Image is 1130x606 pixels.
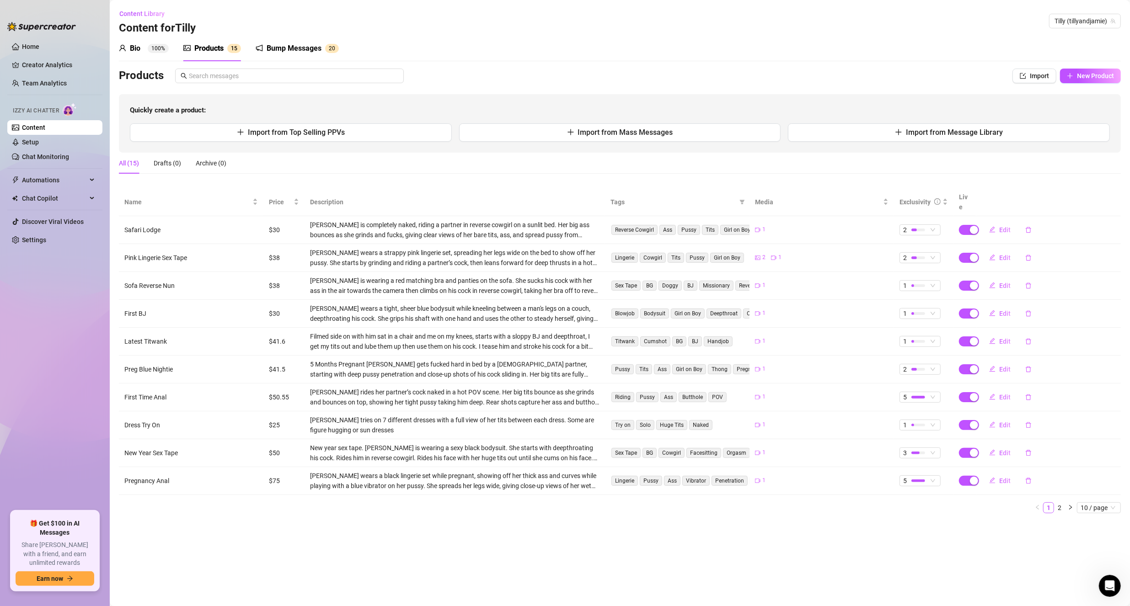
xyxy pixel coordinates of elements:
[982,418,1018,432] button: Edit
[671,308,705,319] span: Girl on Boy
[712,476,748,486] span: Penetration
[636,420,654,430] span: Solo
[1025,478,1032,484] span: delete
[1077,72,1114,80] span: New Product
[999,393,1011,401] span: Edit
[1025,450,1032,456] span: delete
[12,195,18,202] img: Chat Copilot
[611,448,641,458] span: Sex Tape
[659,281,682,291] span: Doggy
[733,364,763,374] span: Pregnant
[248,128,345,137] span: Import from Top Selling PPVs
[640,253,666,263] span: Cowgirl
[989,449,996,456] span: edit
[1020,73,1026,79] span: import
[305,188,605,216] th: Description
[710,253,744,263] span: Girl on Boy
[668,253,684,263] span: Tits
[982,278,1018,293] button: Edit
[310,387,600,407] div: [PERSON_NAME] rides her partner’s cock naked in a hot POV scene. Her big tits bounce as she grind...
[708,392,727,402] span: POV
[664,476,680,486] span: Ass
[989,226,996,233] span: edit
[999,254,1011,261] span: Edit
[263,439,305,467] td: $50
[982,250,1018,265] button: Edit
[119,411,263,439] td: Dress Try On
[953,188,976,216] th: Live
[310,220,600,240] div: [PERSON_NAME] is completely naked, riding a partner in reverse cowgirl on a sunlit bed. Her big a...
[12,176,19,184] span: thunderbolt
[678,225,700,235] span: Pussy
[1043,502,1054,513] li: 1
[22,218,84,225] a: Discover Viral Videos
[739,199,745,205] span: filter
[906,128,1003,137] span: Import from Message Library
[63,103,77,116] img: AI Chatter
[755,339,760,344] span: video-camera
[982,473,1018,488] button: Edit
[755,478,760,484] span: video-camera
[982,334,1018,349] button: Edit
[130,106,206,114] strong: Quickly create a product:
[611,420,634,430] span: Try on
[1025,227,1032,233] span: delete
[194,43,224,54] div: Products
[1018,306,1039,321] button: delete
[1081,503,1117,513] span: 10 / page
[755,197,881,207] span: Media
[989,310,996,316] span: edit
[743,308,766,319] span: Couch
[130,123,452,142] button: Import from Top Selling PPVs
[982,223,1018,237] button: Edit
[682,476,710,486] span: Vibrator
[903,308,907,319] span: 1
[1067,73,1073,79] span: plus
[989,282,996,288] span: edit
[738,195,747,209] span: filter
[699,281,734,291] span: Missionary
[755,311,760,316] span: video-camera
[895,128,902,136] span: plus
[310,443,600,463] div: New year sex tape. [PERSON_NAME] is wearing a sexy black bodysuit. She starts with deepthroating ...
[148,44,169,53] sup: 100%
[1032,502,1043,513] li: Previous Page
[999,226,1011,234] span: Edit
[263,467,305,495] td: $75
[755,227,760,233] span: video-camera
[686,448,721,458] span: Facesitting
[1065,502,1076,513] li: Next Page
[1018,390,1039,404] button: delete
[636,392,659,402] span: Pussy
[234,45,237,52] span: 5
[688,336,702,346] span: BJ
[1060,69,1121,83] button: New Product
[788,123,1110,142] button: Import from Message Library
[750,188,894,216] th: Media
[183,44,191,52] span: picture
[643,281,657,291] span: BG
[659,225,676,235] span: Ass
[16,571,94,586] button: Earn nowarrow-right
[256,44,263,52] span: notification
[1030,72,1049,80] span: Import
[1012,69,1056,83] button: Import
[611,364,634,374] span: Pussy
[119,300,263,328] td: First BJ
[1025,366,1032,372] span: delete
[762,476,766,485] span: 1
[735,281,782,291] span: Reverse Cowgirl
[762,420,766,429] span: 1
[1018,278,1039,293] button: delete
[999,310,1011,317] span: Edit
[771,255,777,260] span: video-camera
[989,421,996,428] span: edit
[708,364,731,374] span: Thong
[999,282,1011,289] span: Edit
[13,106,59,115] span: Izzy AI Chatter
[999,338,1011,345] span: Edit
[1054,502,1065,513] li: 2
[1018,362,1039,377] button: delete
[640,476,662,486] span: Pussy
[903,448,907,458] span: 3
